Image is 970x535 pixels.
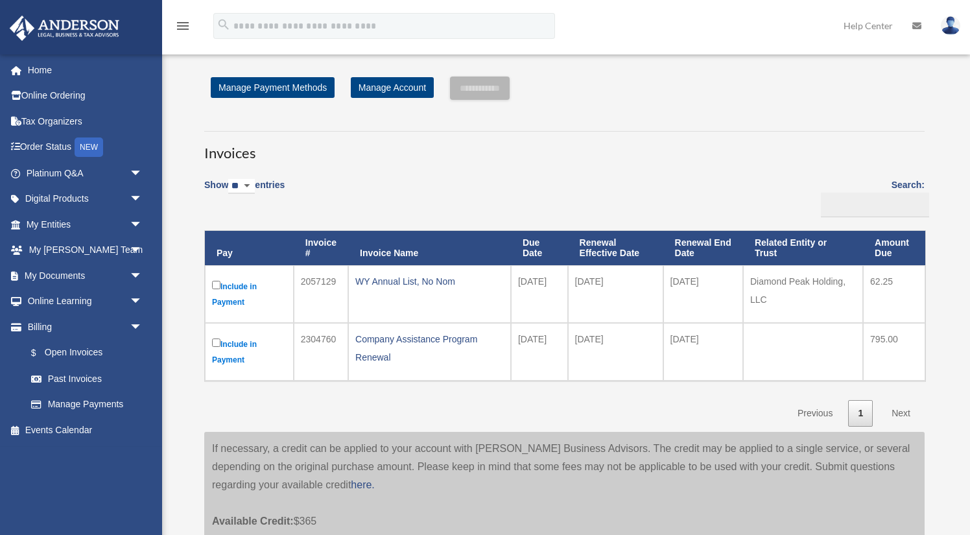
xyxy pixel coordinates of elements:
td: 2304760 [294,323,348,381]
a: menu [175,23,191,34]
a: Past Invoices [18,366,156,392]
h3: Invoices [204,131,925,163]
a: $Open Invoices [18,340,149,366]
a: Manage Account [351,77,434,98]
th: Invoice #: activate to sort column ascending [294,231,348,266]
select: Showentries [228,179,255,194]
input: Include in Payment [212,281,220,289]
th: Invoice Name: activate to sort column ascending [348,231,511,266]
a: My Entitiesarrow_drop_down [9,211,162,237]
a: 1 [848,400,873,427]
a: here. [351,479,374,490]
a: Events Calendar [9,417,162,443]
label: Show entries [204,177,285,207]
a: My [PERSON_NAME] Teamarrow_drop_down [9,237,162,263]
a: Tax Organizers [9,108,162,134]
th: Due Date: activate to sort column ascending [511,231,568,266]
span: arrow_drop_down [130,314,156,340]
a: Digital Productsarrow_drop_down [9,186,162,212]
th: Pay: activate to sort column descending [205,231,294,266]
span: arrow_drop_down [130,211,156,238]
a: Next [882,400,920,427]
p: $365 [212,494,917,530]
td: 2057129 [294,265,348,323]
th: Amount Due: activate to sort column ascending [863,231,925,266]
div: WY Annual List, No Nom [355,272,504,291]
img: User Pic [941,16,960,35]
input: Include in Payment [212,339,220,347]
td: Diamond Peak Holding, LLC [743,265,863,323]
div: Company Assistance Program Renewal [355,330,504,366]
a: Manage Payment Methods [211,77,335,98]
a: Order StatusNEW [9,134,162,161]
span: $ [38,345,45,361]
a: Home [9,57,162,83]
i: menu [175,18,191,34]
span: Available Credit: [212,516,294,527]
img: Anderson Advisors Platinum Portal [6,16,123,41]
a: Billingarrow_drop_down [9,314,156,340]
span: arrow_drop_down [130,237,156,264]
a: Online Ordering [9,83,162,109]
input: Search: [821,193,929,217]
span: arrow_drop_down [130,263,156,289]
th: Related Entity or Trust: activate to sort column ascending [743,231,863,266]
td: [DATE] [568,265,663,323]
span: arrow_drop_down [130,160,156,187]
label: Include in Payment [212,336,287,368]
td: [DATE] [511,265,568,323]
label: Search: [816,177,925,217]
a: Online Learningarrow_drop_down [9,289,162,315]
td: [DATE] [568,323,663,381]
a: Manage Payments [18,392,156,418]
a: Platinum Q&Aarrow_drop_down [9,160,162,186]
span: arrow_drop_down [130,289,156,315]
td: [DATE] [663,323,743,381]
th: Renewal End Date: activate to sort column ascending [663,231,743,266]
label: Include in Payment [212,278,287,310]
td: 62.25 [863,265,925,323]
a: My Documentsarrow_drop_down [9,263,162,289]
td: [DATE] [511,323,568,381]
div: NEW [75,137,103,157]
td: 795.00 [863,323,925,381]
td: [DATE] [663,265,743,323]
a: Previous [788,400,842,427]
i: search [217,18,231,32]
th: Renewal Effective Date: activate to sort column ascending [568,231,663,266]
span: arrow_drop_down [130,186,156,213]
